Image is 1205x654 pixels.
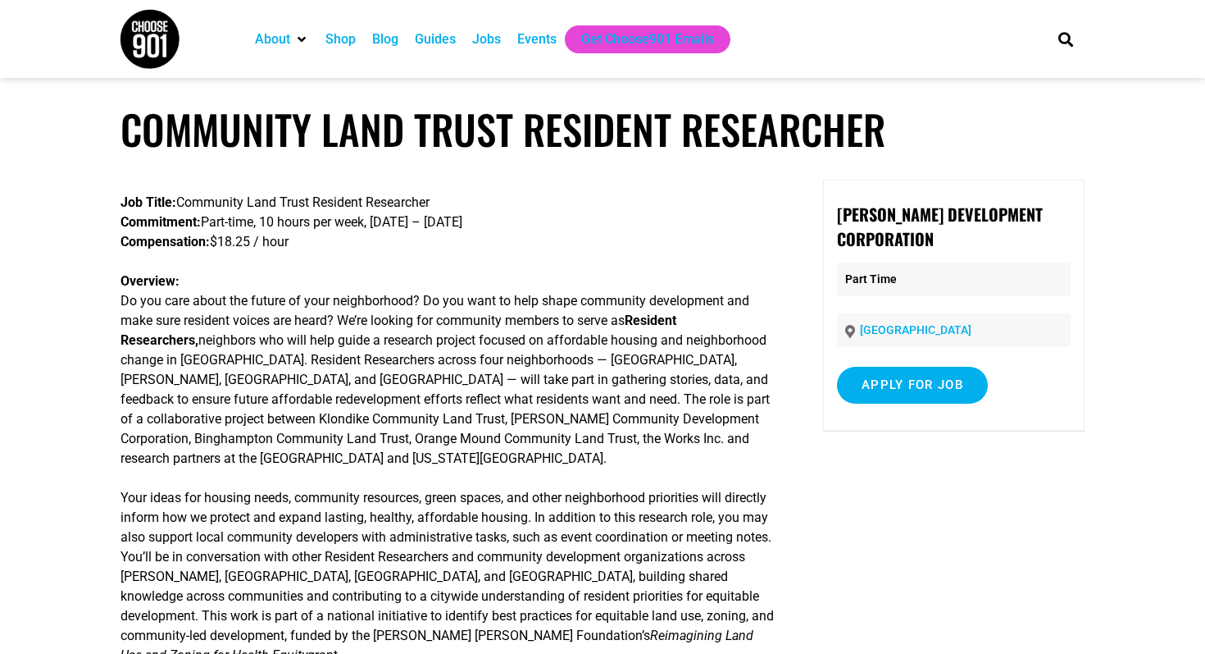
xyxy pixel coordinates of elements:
span: Community Land Trust Resident Researcher [176,194,430,210]
a: Shop [325,30,356,49]
a: Events [517,30,557,49]
span: Part-time, 10 hours per week, [DATE] – [DATE] [201,214,462,230]
b: Overview: [120,273,180,289]
a: Blog [372,30,398,49]
b: Compensation: [120,234,210,249]
a: [GEOGRAPHIC_DATA] [860,323,971,336]
h1: Community Land Trust Resident Researcher [120,105,1084,153]
b: Commitment: [120,214,201,230]
span: $18.25 / hour [210,234,289,249]
div: Search [1053,25,1080,53]
span: [GEOGRAPHIC_DATA]. Resident Researchers across four neighborhoods — [GEOGRAPHIC_DATA], [PERSON_NA... [120,352,770,466]
div: About [247,25,317,53]
nav: Main nav [247,25,1030,53]
span: Do you care about the future of your neighborhood? Do you want to help shape community developmen... [120,293,749,328]
span: Your ideas for housing needs, community resources, green spaces, and other neighborhood prioritie... [120,490,774,643]
strong: [PERSON_NAME] Development Corporation [837,202,1043,251]
a: Guides [415,30,456,49]
a: About [255,30,290,49]
a: Get Choose901 Emails [581,30,714,49]
span: neighbors who will help guide a research project focused on affordable housing and neighborhood c... [120,332,766,368]
p: Part Time [837,263,1071,296]
input: Apply for job [837,367,988,404]
a: Jobs [472,30,501,49]
b: Job Title: [120,194,176,210]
